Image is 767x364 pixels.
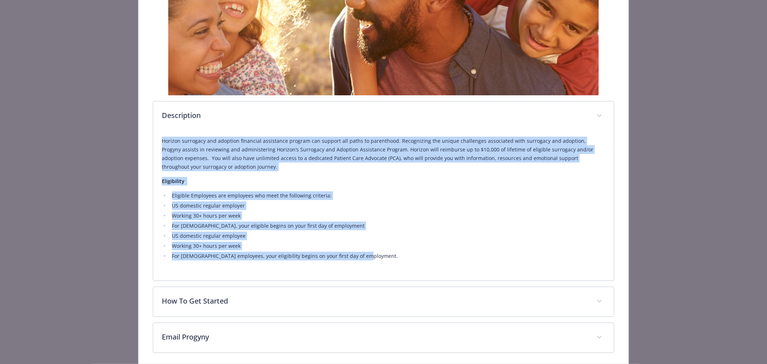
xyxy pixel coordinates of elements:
div: How To Get Started [153,287,614,317]
li: Working 30+ hours per week [170,242,605,250]
div: Description [153,101,614,131]
p: How To Get Started [162,296,588,306]
p: Horizon surrogacy and adoption financial assistance program can support all paths to parenthood. ... [162,137,605,171]
p: Description [162,110,588,121]
p: Email Progyny [162,332,588,342]
li: US domestic regular employer [170,201,605,210]
div: Email Progyny [153,323,614,352]
div: Description [153,131,614,281]
li: For [DEMOGRAPHIC_DATA] employees, your eligibility begins on your first day of employment. [170,252,605,260]
li: US domestic regular employee [170,232,605,240]
li: For [DEMOGRAPHIC_DATA], your eligible begins on your first day of employment [170,222,605,230]
strong: Eligibility [162,178,184,185]
li: Eligible Employees are employees who meet the following criteria: [170,191,605,200]
li: Working 30+ hours per week [170,211,605,220]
